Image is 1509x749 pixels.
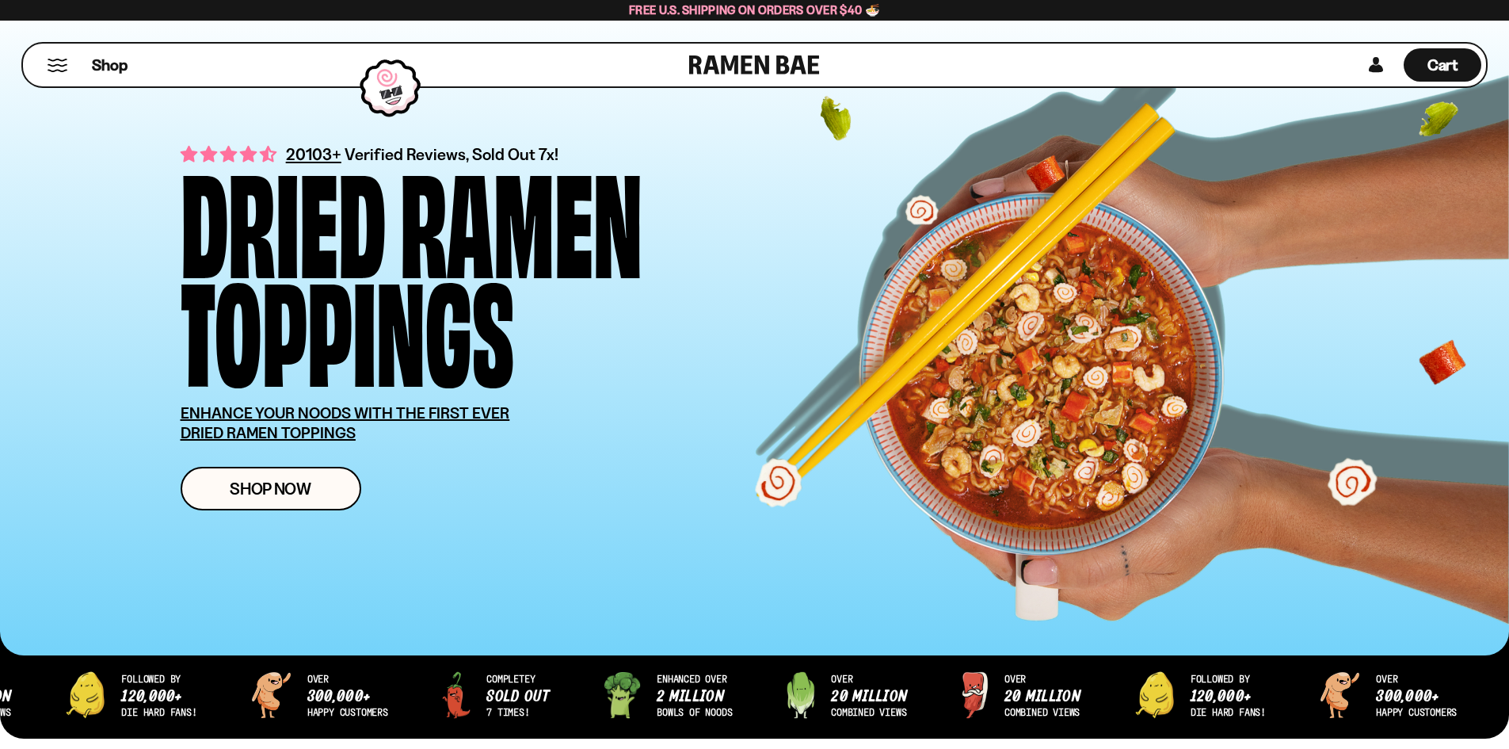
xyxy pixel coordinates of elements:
span: Shop [92,55,128,76]
div: Dried [181,162,386,271]
button: Mobile Menu Trigger [47,59,68,72]
span: Shop Now [230,480,311,497]
div: Toppings [181,271,514,380]
a: Shop [92,48,128,82]
div: Ramen [400,162,642,271]
span: Cart [1427,55,1458,75]
a: Shop Now [181,467,361,510]
u: ENHANCE YOUR NOODS WITH THE FIRST EVER DRIED RAMEN TOPPINGS [181,403,510,442]
span: Free U.S. Shipping on Orders over $40 🍜 [629,2,880,17]
a: Cart [1404,44,1481,86]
